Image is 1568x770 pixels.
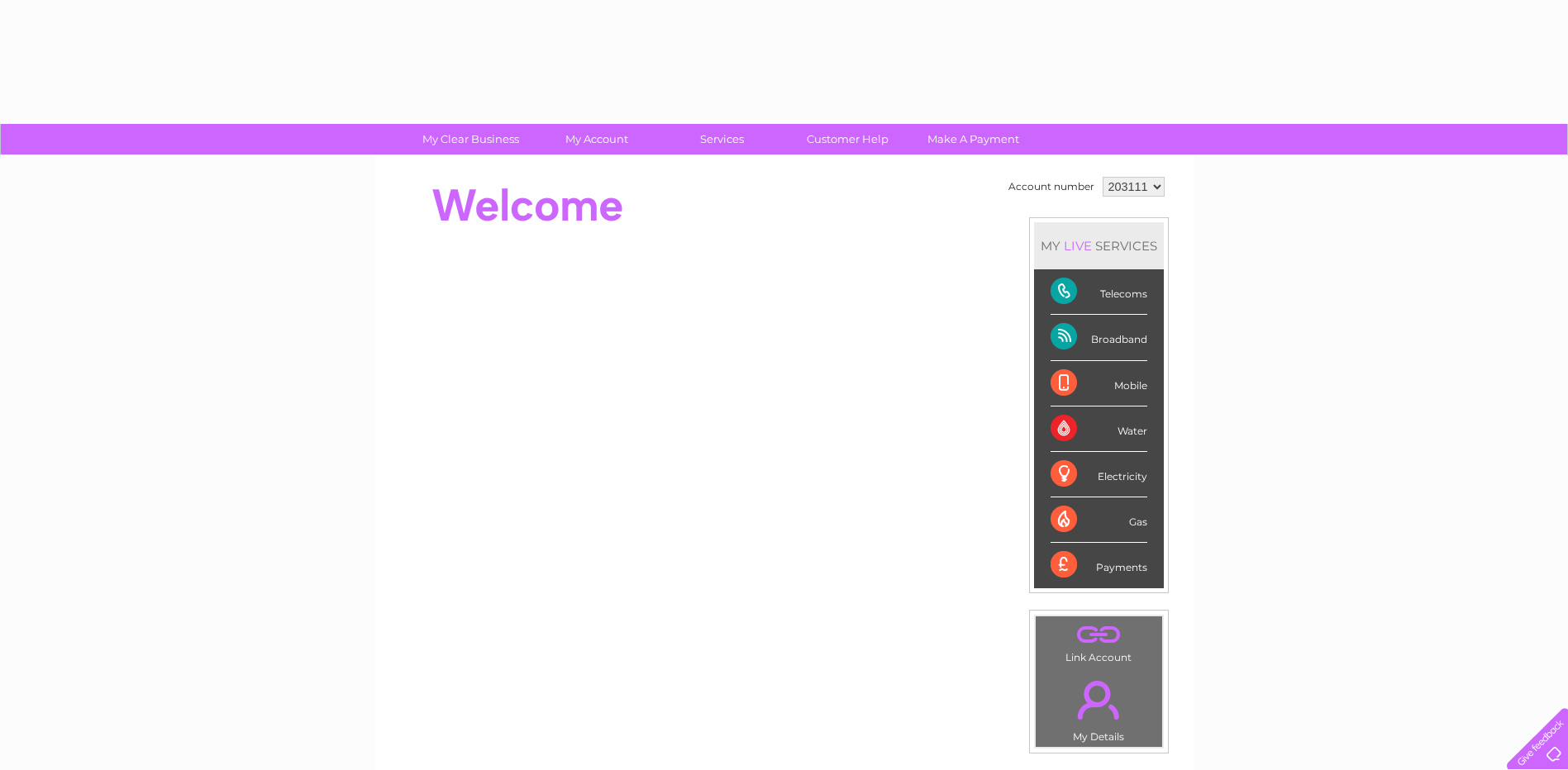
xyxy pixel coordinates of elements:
[1051,452,1147,497] div: Electricity
[1051,361,1147,406] div: Mobile
[1051,269,1147,315] div: Telecoms
[1060,238,1095,254] div: LIVE
[403,124,539,154] a: My Clear Business
[1034,222,1164,269] div: MY SERVICES
[1040,620,1158,649] a: .
[1040,671,1158,729] a: .
[1051,497,1147,543] div: Gas
[779,124,916,154] a: Customer Help
[654,124,790,154] a: Services
[528,124,665,154] a: My Account
[1051,406,1147,452] div: Water
[1051,315,1147,360] div: Broadband
[905,124,1041,154] a: Make A Payment
[1004,173,1099,201] td: Account number
[1051,543,1147,587] div: Payments
[1035,616,1163,668] td: Link Account
[1035,667,1163,748] td: My Details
